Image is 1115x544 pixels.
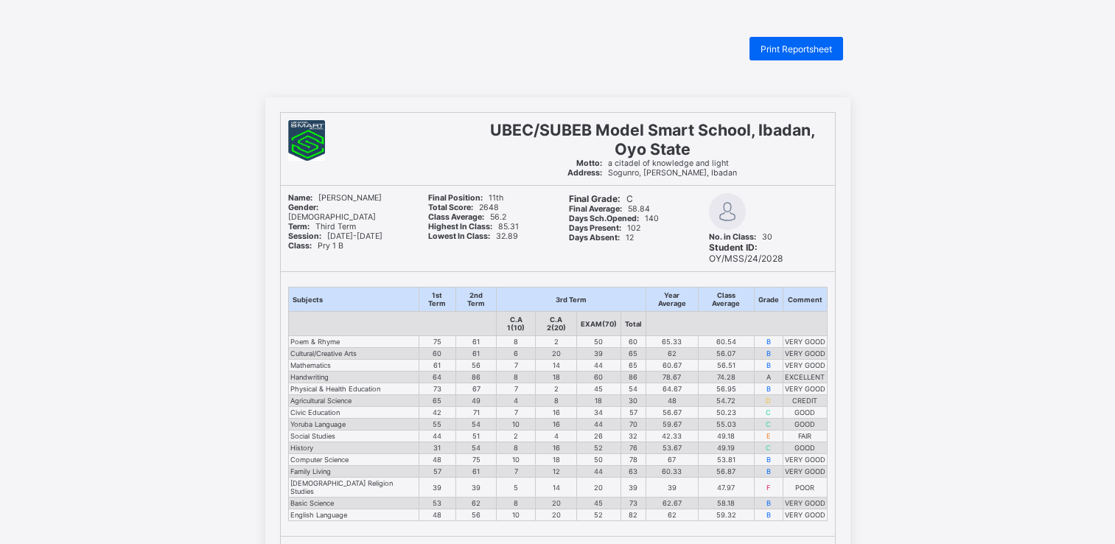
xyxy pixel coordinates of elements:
[754,348,783,360] td: B
[288,203,318,212] b: Gender:
[456,383,496,395] td: 67
[646,454,698,466] td: 67
[576,442,621,454] td: 52
[621,442,646,454] td: 76
[754,498,783,509] td: B
[569,223,621,233] b: Days Present:
[699,430,754,442] td: 49.18
[536,360,577,372] td: 14
[569,233,620,243] b: Days Absent:
[496,442,536,454] td: 8
[536,383,577,395] td: 2
[646,478,698,498] td: 39
[288,287,419,312] th: Subjects
[288,203,376,222] span: [DEMOGRAPHIC_DATA]
[709,242,783,264] span: OY/MSS/24/2028
[699,395,754,407] td: 54.72
[621,478,646,498] td: 39
[646,430,698,442] td: 42.33
[621,498,646,509] td: 73
[428,212,506,222] span: 56.2
[419,407,456,419] td: 42
[576,360,621,372] td: 44
[621,383,646,395] td: 54
[456,395,496,407] td: 49
[621,509,646,521] td: 82
[783,419,827,430] td: GOOD
[496,287,646,312] th: 3rd Term
[288,372,419,383] td: Handwriting
[419,454,456,466] td: 48
[576,407,621,419] td: 34
[646,407,698,419] td: 56.67
[699,509,754,521] td: 59.32
[288,419,419,430] td: Yoruba Language
[419,509,456,521] td: 48
[456,498,496,509] td: 62
[536,336,577,348] td: 2
[288,222,356,231] span: Third Term
[288,241,343,251] span: Pry 1 B
[288,407,419,419] td: Civic Education
[536,442,577,454] td: 16
[288,509,419,521] td: English Language
[699,419,754,430] td: 55.03
[646,360,698,372] td: 60.67
[536,498,577,509] td: 20
[646,348,698,360] td: 62
[428,231,490,241] b: Lowest In Class:
[783,430,827,442] td: FAIR
[754,407,783,419] td: C
[754,395,783,407] td: D
[419,442,456,454] td: 31
[419,372,456,383] td: 64
[754,478,783,498] td: F
[646,498,698,509] td: 62.67
[621,407,646,419] td: 57
[709,232,756,242] b: No. in Class:
[288,395,419,407] td: Agricultural Science
[456,466,496,478] td: 61
[699,466,754,478] td: 56.87
[456,407,496,419] td: 71
[456,430,496,442] td: 51
[536,466,577,478] td: 12
[576,395,621,407] td: 18
[699,383,754,395] td: 56.95
[569,204,622,214] b: Final Average:
[456,336,496,348] td: 61
[536,372,577,383] td: 18
[576,419,621,430] td: 44
[419,348,456,360] td: 60
[288,360,419,372] td: Mathematics
[288,430,419,442] td: Social Studies
[428,222,492,231] b: Highest In Class:
[621,348,646,360] td: 65
[428,203,473,212] b: Total Score:
[569,233,634,243] span: 12
[621,419,646,430] td: 70
[576,454,621,466] td: 50
[699,442,754,454] td: 49.19
[456,442,496,454] td: 54
[288,241,312,251] b: Class:
[456,360,496,372] td: 56
[621,430,646,442] td: 32
[419,478,456,498] td: 39
[496,395,536,407] td: 4
[646,509,698,521] td: 62
[646,395,698,407] td: 48
[419,395,456,407] td: 65
[576,336,621,348] td: 50
[536,430,577,442] td: 4
[288,336,419,348] td: Poem & Rhyme
[419,466,456,478] td: 57
[621,336,646,348] td: 60
[419,336,456,348] td: 75
[536,419,577,430] td: 16
[576,158,602,168] b: Motto:
[428,193,483,203] b: Final Position:
[419,287,456,312] th: 1st Term
[754,419,783,430] td: C
[496,407,536,419] td: 7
